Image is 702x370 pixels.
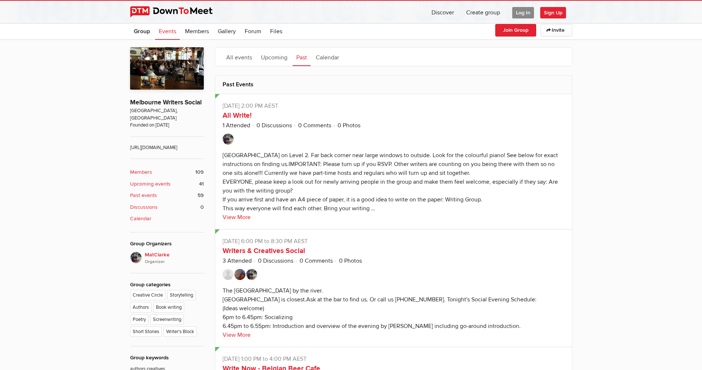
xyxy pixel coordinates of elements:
img: MatClarke [246,269,257,280]
a: Discussions 0 [130,203,204,211]
p: [DATE] 2:00 PM AEST [223,101,565,110]
span: MatClarke [145,251,204,266]
a: Members 109 [130,168,204,176]
b: Discussions [130,203,158,211]
img: MatClarke [223,134,234,145]
b: Past events [130,191,157,200]
span: Sign Up [540,7,566,18]
span: Log In [512,7,534,18]
span: 109 [195,168,204,176]
a: Calendar [130,215,204,223]
div: Group categories [130,281,204,289]
a: 0 Discussions [256,122,292,129]
span: Forum [245,28,261,35]
span: [URL][DOMAIN_NAME] [130,136,204,151]
span: Files [270,28,282,35]
a: 0 Comments [300,257,333,264]
span: 0 [200,203,204,211]
button: Join Group [495,24,536,37]
a: Invite [541,24,572,37]
img: SarahMayaRosen [234,269,245,280]
span: 41 [199,180,204,188]
a: Create group [460,1,506,23]
div: The [GEOGRAPHIC_DATA] by the river. [GEOGRAPHIC_DATA] is closest.Ask at the bar to find us. Or ca... [223,287,537,330]
a: 0 Photos [338,122,360,129]
a: View More [223,331,251,339]
a: Calendar [312,48,343,66]
b: Upcoming events [130,180,171,188]
a: Forum [241,21,265,40]
a: Files [266,21,286,40]
a: MatClarkeOrganizer [130,252,204,266]
span: 59 [198,191,204,200]
a: Upcoming events 41 [130,180,204,188]
img: CurtisClough [223,269,234,280]
img: MatClarke [130,252,142,263]
a: View More [223,213,251,222]
img: Melbourne Writers Social [130,47,204,90]
img: DownToMeet [130,6,224,17]
a: 0 Comments [298,122,331,129]
a: Writers & Creatives Social [223,246,305,255]
div: Group keywords [130,354,204,362]
b: Members [130,168,152,176]
a: Melbourne Writers Social [130,98,202,106]
span: Members [185,28,209,35]
span: Group [134,28,150,35]
a: All Write! [223,111,252,120]
a: Upcoming [257,48,291,66]
a: Log In [506,1,540,23]
span: [GEOGRAPHIC_DATA], [GEOGRAPHIC_DATA] [130,107,204,122]
span: Gallery [218,28,236,35]
b: Calendar [130,215,151,223]
span: Events [159,28,176,35]
span: Founded on [DATE] [130,122,204,129]
a: 0 Photos [339,257,362,264]
a: Events [155,21,180,40]
a: Past events 59 [130,191,204,200]
a: Gallery [214,21,240,40]
a: Discover [426,1,460,23]
a: All events [223,48,256,66]
i: Organizer [145,259,204,265]
a: 1 Attended [223,122,250,129]
a: Past [293,48,311,66]
a: Sign Up [540,1,572,23]
a: Members [181,21,213,40]
h2: Past Events [223,76,565,93]
p: [DATE] 6:00 PM to 8:30 PM AEST [223,237,565,246]
div: [GEOGRAPHIC_DATA] on Level 2. Far back corner near large windows to outside. Look for the colourf... [223,152,558,212]
a: Group [130,21,154,40]
div: Group Organizers [130,240,204,248]
a: 0 Discussions [258,257,293,264]
p: [DATE] 1:00 PM to 4:00 PM AEST [223,355,565,363]
a: 3 Attended [223,257,252,264]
